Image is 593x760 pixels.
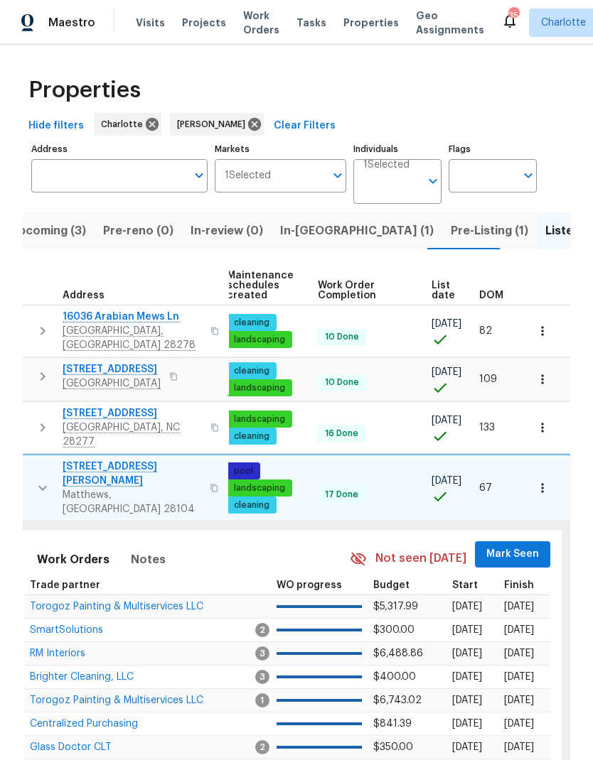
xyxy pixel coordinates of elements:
[373,719,412,729] span: $841.39
[432,367,461,377] span: [DATE]
[504,648,534,658] span: [DATE]
[23,113,90,139] button: Hide filters
[373,648,423,658] span: $6,488.86
[452,719,482,729] span: [DATE]
[103,221,173,241] span: Pre-reno (0)
[504,695,534,705] span: [DATE]
[136,16,165,30] span: Visits
[182,16,226,30] span: Projects
[373,602,418,612] span: $5,317.99
[228,413,291,425] span: landscaping
[30,626,103,634] a: SmartSolutions
[449,145,537,153] label: Flags
[255,740,269,754] span: 2
[255,670,269,684] span: 3
[28,83,141,97] span: Properties
[541,16,586,30] span: Charlotte
[30,602,203,611] a: Torogoz Painting & Multiservices LLC
[30,720,138,728] a: Centralized Purchasing
[30,649,85,658] a: RM Interiors
[189,165,209,185] button: Open
[63,291,105,300] span: Address
[30,602,203,612] span: Torogoz Painting & Multiservices LLC
[228,317,275,329] span: cleaning
[432,416,461,425] span: [DATE]
[479,326,492,336] span: 82
[319,331,365,343] span: 10 Done
[243,9,279,37] span: Work Orders
[479,374,497,384] span: 109
[255,693,269,707] span: 1
[30,672,134,682] span: Brighter Cleaning, LLC
[228,465,259,477] span: pool
[353,145,442,153] label: Individuals
[318,281,407,300] span: Work Order Completion
[373,580,410,590] span: Budget
[277,580,342,590] span: WO progress
[416,9,484,37] span: Geo Assignments
[280,221,434,241] span: In-[GEOGRAPHIC_DATA] (1)
[373,625,415,635] span: $300.00
[486,545,539,563] span: Mark Seen
[228,482,291,494] span: landscaping
[30,580,100,590] span: Trade partner
[268,113,341,139] button: Clear Filters
[30,673,134,681] a: Brighter Cleaning, LLC
[30,625,103,635] span: SmartSolutions
[319,376,365,389] span: 10 Done
[504,672,534,682] span: [DATE]
[30,648,85,658] span: RM Interiors
[274,117,336,135] span: Clear Filters
[479,423,495,433] span: 133
[432,281,455,300] span: List date
[228,365,275,377] span: cleaning
[508,9,518,23] div: 35
[432,319,461,329] span: [DATE]
[30,742,112,752] span: Glass Doctor CLT
[423,171,443,191] button: Open
[177,117,251,131] span: [PERSON_NAME]
[518,165,538,185] button: Open
[31,145,208,153] label: Address
[475,541,550,568] button: Mark Seen
[10,221,86,241] span: Upcoming (3)
[452,625,482,635] span: [DATE]
[255,623,269,637] span: 2
[215,145,347,153] label: Markets
[373,695,422,705] span: $6,743.02
[191,221,263,241] span: In-review (0)
[504,625,534,635] span: [DATE]
[255,646,269,661] span: 3
[228,499,275,511] span: cleaning
[131,550,166,570] span: Notes
[432,476,461,486] span: [DATE]
[328,165,348,185] button: Open
[30,719,138,729] span: Centralized Purchasing
[451,221,528,241] span: Pre-Listing (1)
[28,117,84,135] span: Hide filters
[101,117,149,131] span: Charlotte
[504,719,534,729] span: [DATE]
[452,672,482,682] span: [DATE]
[319,428,364,440] span: 16 Done
[94,113,161,136] div: Charlotte
[225,170,271,182] span: 1 Selected
[452,580,478,590] span: Start
[343,16,399,30] span: Properties
[504,580,534,590] span: Finish
[373,742,413,752] span: $350.00
[452,648,482,658] span: [DATE]
[227,271,294,300] span: Maintenance schedules created
[296,18,326,28] span: Tasks
[30,743,112,751] a: Glass Doctor CLT
[30,696,203,705] a: Torogoz Painting & Multiservices LLC
[479,483,492,493] span: 67
[375,550,466,567] span: Not seen [DATE]
[228,382,291,394] span: landscaping
[63,488,201,516] span: Matthews, [GEOGRAPHIC_DATA] 28104
[48,16,95,30] span: Maestro
[228,334,291,346] span: landscaping
[479,291,503,300] span: DOM
[452,742,482,752] span: [DATE]
[37,550,109,570] span: Work Orders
